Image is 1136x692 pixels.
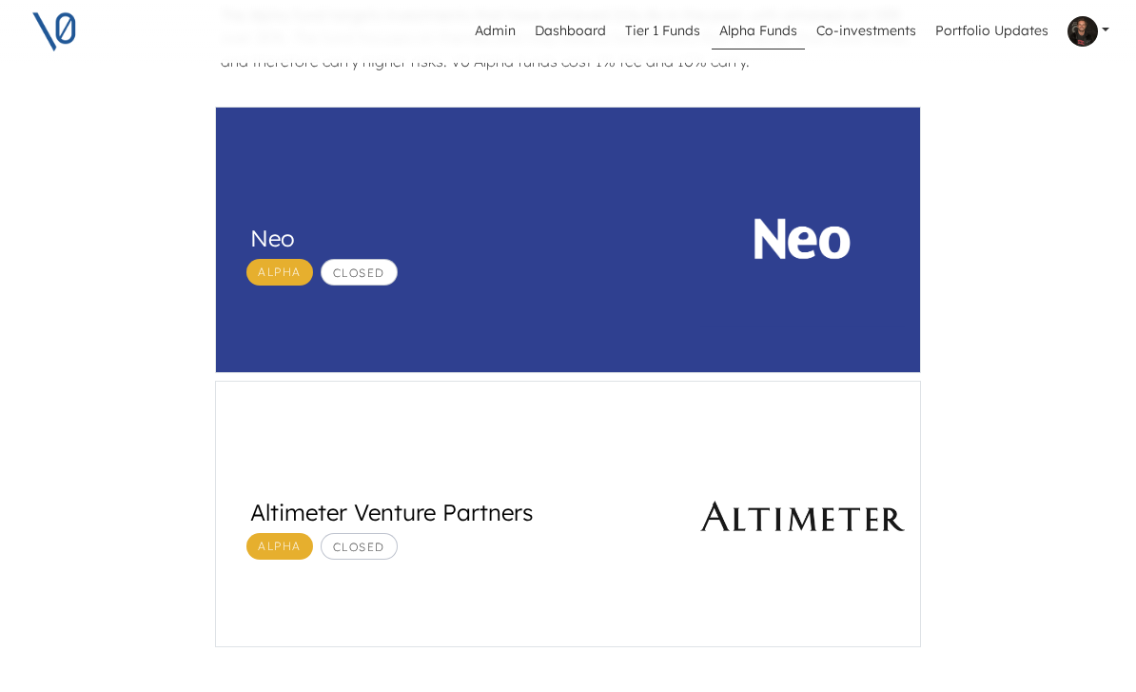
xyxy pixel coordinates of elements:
[211,377,925,651] a: Altimeter Venture PartnersAlphaClosedAltimeter Venture Partners
[928,13,1056,49] a: Portfolio Updates
[1067,16,1098,47] img: Profile
[321,259,398,286] span: Closed
[467,13,523,49] a: Admin
[321,533,398,560] span: Closed
[250,499,670,526] h3: Altimeter Venture Partners
[700,123,905,361] img: Neo
[246,533,313,560] span: Alpha
[250,225,670,252] h3: Neo
[30,8,78,55] img: V0 logo
[211,103,925,377] a: NeoAlphaClosedNeo
[617,13,708,49] a: Tier 1 Funds
[809,13,924,49] a: Co-investments
[700,397,905,635] img: Altimeter Venture Partners
[712,13,805,49] a: Alpha Funds
[246,259,313,286] span: Alpha
[527,13,614,49] a: Dashboard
